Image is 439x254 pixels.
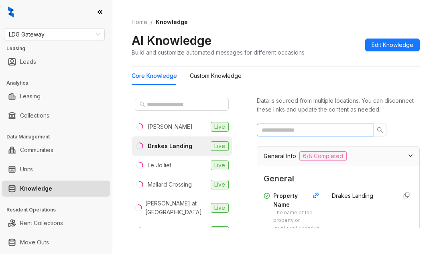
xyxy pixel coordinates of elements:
a: Move Outs [20,234,49,250]
h2: AI Knowledge [132,33,211,48]
a: Communities [20,142,53,158]
li: Leads [2,54,110,70]
span: search [140,102,145,107]
span: General [264,173,413,185]
li: Units [2,161,110,177]
li: Communities [2,142,110,158]
a: Rent Collections [20,215,63,231]
span: 6/8 Completed [299,151,347,161]
span: Knowledge [156,18,188,25]
span: Live [211,180,229,189]
li: Leasing [2,88,110,104]
li: / [150,18,152,26]
li: Rent Collections [2,215,110,231]
a: Collections [20,108,49,124]
span: Live [211,122,229,132]
div: [PERSON_NAME] at [GEOGRAPHIC_DATA] [145,199,207,217]
li: Move Outs [2,234,110,250]
span: Drakes Landing [332,192,373,199]
div: Property Name [273,191,322,209]
div: Le Jolliet [148,161,171,170]
a: Knowledge [20,181,52,197]
span: search [377,127,383,133]
img: logo [8,6,14,18]
h3: Analytics [6,79,112,87]
a: Leads [20,54,36,70]
span: Live [211,226,229,236]
a: Units [20,161,33,177]
div: Data is sourced from multiple locations. You can disconnect these links and update the content as... [257,96,420,114]
a: Home [130,18,149,26]
div: [PERSON_NAME] [148,122,193,131]
li: Knowledge [2,181,110,197]
span: Live [211,141,229,151]
div: Build and customize automated messages for different occasions. [132,48,306,57]
li: Collections [2,108,110,124]
span: Edit Knowledge [372,41,413,49]
h3: Data Management [6,133,112,140]
span: Live [211,203,229,213]
span: Live [211,161,229,170]
div: The name of the property or apartment complex. [273,209,322,232]
div: Mallard Crossing [148,180,192,189]
div: General Info6/8 Completed [257,146,419,166]
span: expanded [408,153,413,158]
h3: Resident Operations [6,206,112,213]
span: LDG Gateway [9,28,100,41]
div: [GEOGRAPHIC_DATA] [148,227,204,236]
h3: Leasing [6,45,112,52]
span: General Info [264,152,296,161]
a: Leasing [20,88,41,104]
button: Edit Knowledge [365,39,420,51]
div: Custom Knowledge [190,71,242,80]
div: Core Knowledge [132,71,177,80]
div: Drakes Landing [148,142,192,150]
